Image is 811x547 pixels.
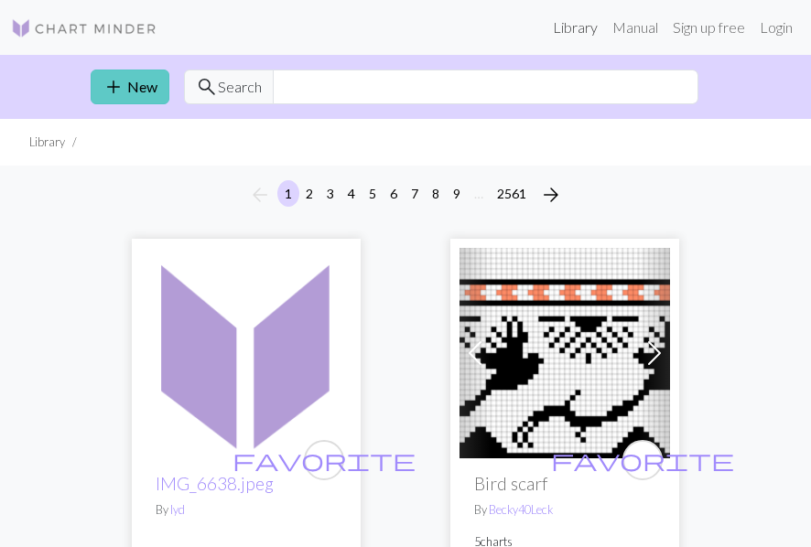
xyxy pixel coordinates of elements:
button: 1 [277,180,299,207]
button: 2 [298,180,320,207]
img: Quetzal [460,248,670,458]
a: Manual [605,9,665,46]
span: search [196,74,218,100]
a: IMG_6638.jpeg [156,473,274,494]
i: Next [540,184,562,206]
a: Login [752,9,800,46]
span: arrow_forward [540,182,562,208]
a: Becky40Leck [489,502,553,517]
p: By [156,501,337,519]
i: favourite [232,442,416,478]
button: 3 [319,180,341,207]
button: Next [533,180,569,209]
button: 6 [383,180,405,207]
span: Search [218,76,262,98]
p: By [474,501,655,519]
img: IMG_6638.jpeg [141,248,351,458]
a: IMG_6638.jpeg [141,342,351,359]
a: New [91,70,169,104]
nav: Page navigation [242,180,569,209]
h2: Bird scarf [474,473,655,494]
button: favourite [622,440,663,480]
a: Quetzal [460,342,670,359]
button: 9 [446,180,468,207]
span: favorite [551,445,734,474]
span: add [103,74,124,100]
button: 8 [425,180,447,207]
a: Library [546,9,605,46]
button: 2561 [490,180,534,207]
button: 4 [341,180,362,207]
i: favourite [551,442,734,478]
a: Sign up free [665,9,752,46]
button: 5 [362,180,384,207]
a: lyd [170,502,185,517]
span: favorite [232,445,416,474]
button: 7 [404,180,426,207]
li: Library [29,134,65,151]
button: favourite [304,440,344,480]
img: Logo [11,17,157,39]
